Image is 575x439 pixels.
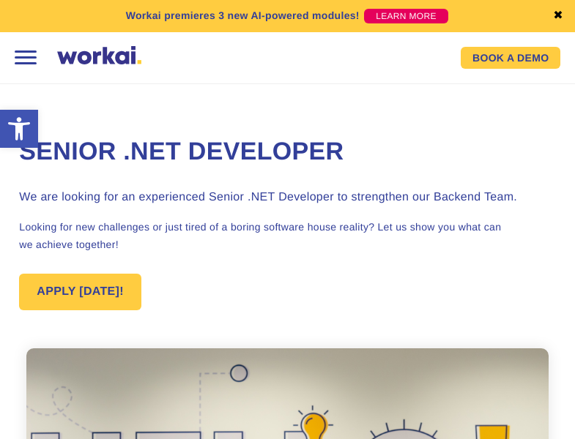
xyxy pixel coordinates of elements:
[126,8,360,23] p: Workai premieres 3 new AI-powered modules!
[364,9,448,23] a: LEARN MORE
[19,274,141,310] a: APPLY [DATE]!
[461,47,560,69] a: BOOK A DEMO
[19,218,555,253] p: Looking for new challenges or just tired of a boring software house reality? Let us show you what...
[19,135,555,169] h1: Senior .NET Developer
[19,189,555,206] h3: We are looking for an experienced Senior .NET Developer to strengthen our Backend Team.
[553,10,563,22] a: ✖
